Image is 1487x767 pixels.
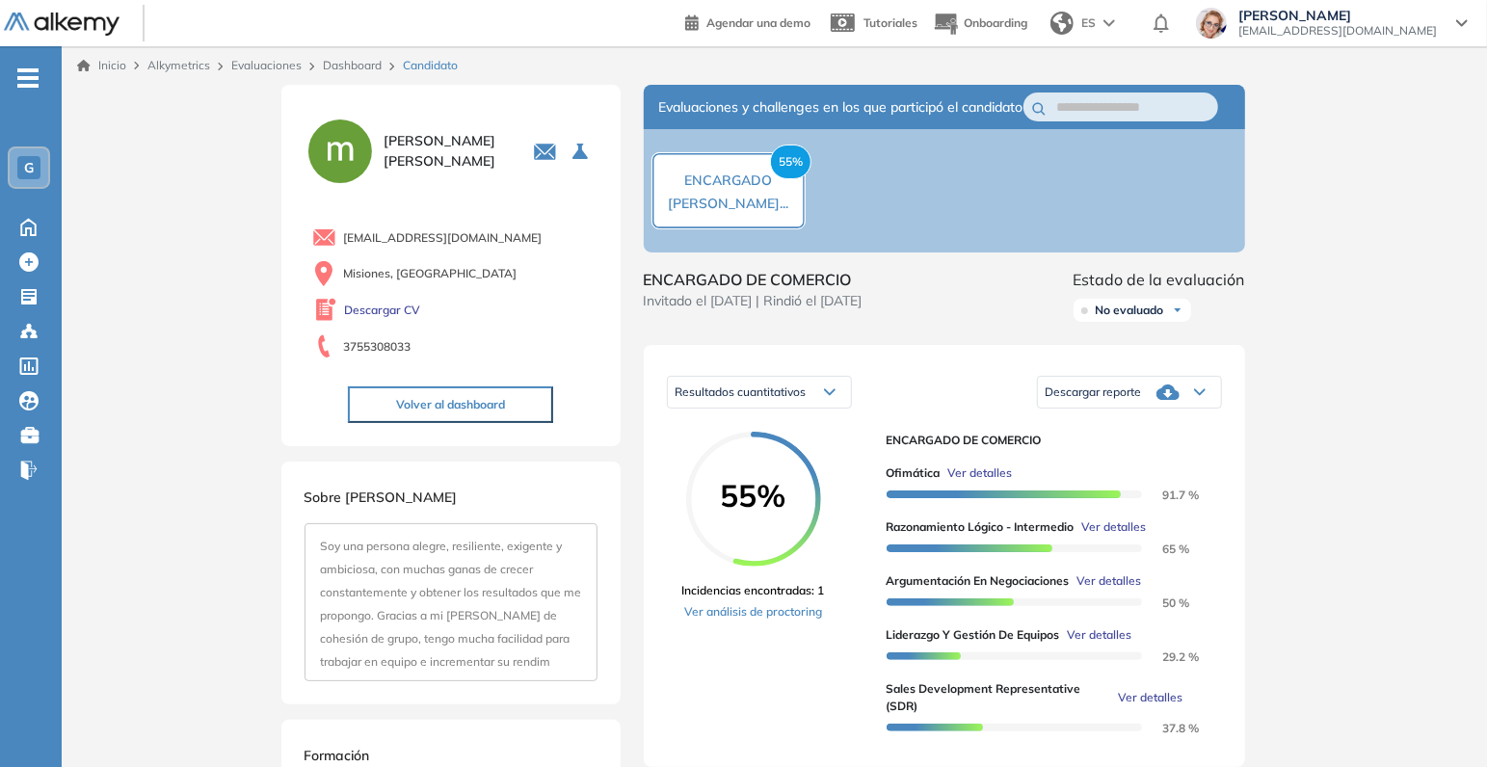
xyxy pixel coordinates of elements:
span: Resultados cuantitativos [676,384,807,399]
img: world [1050,12,1074,35]
span: Ver detalles [948,464,1013,482]
a: Agendar una demo [685,10,810,33]
span: ENCARGADO DE COMERCIO [644,268,863,291]
span: [PERSON_NAME] [PERSON_NAME] [384,131,510,172]
img: arrow [1103,19,1115,27]
div: Widget de chat [1391,674,1487,767]
span: Onboarding [964,15,1027,30]
span: ENCARGADO [PERSON_NAME]... [668,172,788,212]
span: ES [1081,14,1096,32]
span: Ver detalles [1068,626,1132,644]
button: Ver detalles [941,464,1013,482]
img: Logo [4,13,119,37]
span: Sobre [PERSON_NAME] [305,489,458,506]
button: Onboarding [933,3,1027,44]
span: Ver detalles [1077,572,1142,590]
a: Descargar CV [345,302,421,319]
span: Candidato [403,57,458,74]
span: Argumentación en negociaciones [887,572,1070,590]
button: Ver detalles [1110,689,1182,706]
span: 50 % [1139,595,1189,610]
span: Ofimática [887,464,941,482]
span: Invitado el [DATE] | Rindió el [DATE] [644,291,863,311]
iframe: Chat Widget [1391,674,1487,767]
span: 55% [686,480,821,511]
span: Tutoriales [863,15,917,30]
span: Ver detalles [1118,689,1182,706]
span: Sales Development Representative (SDR) [887,680,1110,715]
button: Volver al dashboard [348,386,553,423]
button: Ver detalles [1070,572,1142,590]
img: PROFILE_MENU_LOGO_USER [305,116,376,187]
a: Ver análisis de proctoring [682,603,825,621]
span: Alkymetrics [147,58,210,72]
a: Evaluaciones [231,58,302,72]
span: Liderazgo y Gestión de Equipos [887,626,1060,644]
a: Dashboard [323,58,382,72]
span: 37.8 % [1139,721,1199,735]
span: Misiones, [GEOGRAPHIC_DATA] [344,265,518,282]
button: Ver detalles [1075,518,1147,536]
a: Inicio [77,57,126,74]
span: 65 % [1139,542,1189,556]
span: Ver detalles [1082,518,1147,536]
span: [EMAIL_ADDRESS][DOMAIN_NAME] [1238,23,1437,39]
span: Agendar una demo [706,15,810,30]
span: Soy una persona alegre, resiliente, exigente y ambiciosa, con muchas ganas de crecer constantemen... [321,539,582,669]
span: Estado de la evaluación [1074,268,1245,291]
span: 55% [770,145,811,179]
button: Ver detalles [1060,626,1132,644]
span: [EMAIL_ADDRESS][DOMAIN_NAME] [344,229,543,247]
span: 3755308033 [343,338,411,356]
span: Evaluaciones y challenges en los que participó el candidato [659,97,1023,118]
span: ENCARGADO DE COMERCIO [887,432,1207,449]
span: No evaluado [1096,303,1164,318]
span: Razonamiento Lógico - Intermedio [887,518,1075,536]
i: - [17,76,39,80]
img: Ícono de flecha [1172,304,1183,316]
span: G [24,160,34,175]
span: Formación [305,747,370,764]
span: 91.7 % [1139,488,1199,502]
span: 29.2 % [1139,649,1199,664]
span: Descargar reporte [1046,384,1142,400]
span: Incidencias encontradas: 1 [682,582,825,599]
span: [PERSON_NAME] [1238,8,1437,23]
